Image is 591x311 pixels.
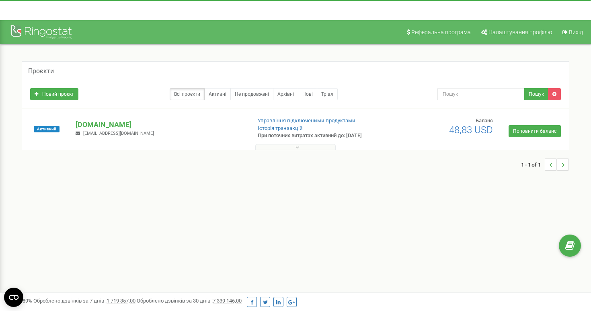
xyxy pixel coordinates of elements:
span: Активний [34,126,60,132]
a: Вихід [557,20,587,44]
span: Вихід [569,29,583,35]
u: 7 339 146,00 [213,298,242,304]
a: Налаштування профілю [476,20,556,44]
a: Управління підключеними продуктами [258,117,355,124]
a: Новий проєкт [30,88,78,100]
p: [DOMAIN_NAME] [76,119,244,130]
a: Тріал [317,88,338,100]
a: Архівні [273,88,298,100]
nav: ... [521,150,569,179]
span: Реферальна програма [411,29,471,35]
a: Активні [204,88,231,100]
a: Нові [298,88,317,100]
h5: Проєкти [28,68,54,75]
a: Історія транзакцій [258,125,303,131]
iframe: Intercom live chat [564,266,583,285]
a: Реферальна програма [402,20,475,44]
input: Пошук [437,88,525,100]
span: 1 - 1 of 1 [521,159,545,171]
span: [EMAIL_ADDRESS][DOMAIN_NAME] [83,131,154,136]
span: Оброблено дзвінків за 7 днів : [33,298,135,304]
button: Open CMP widget [4,288,23,307]
span: Баланс [476,117,493,124]
button: Пошук [524,88,548,100]
span: 48,83 USD [449,124,493,136]
a: Не продовжені [230,88,273,100]
p: При поточних витратах активний до: [DATE] [258,132,382,140]
a: Поповнити баланс [509,125,561,137]
span: Налаштування профілю [488,29,552,35]
u: 1 719 357,00 [107,298,135,304]
a: Всі проєкти [170,88,205,100]
span: Оброблено дзвінків за 30 днів : [137,298,242,304]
